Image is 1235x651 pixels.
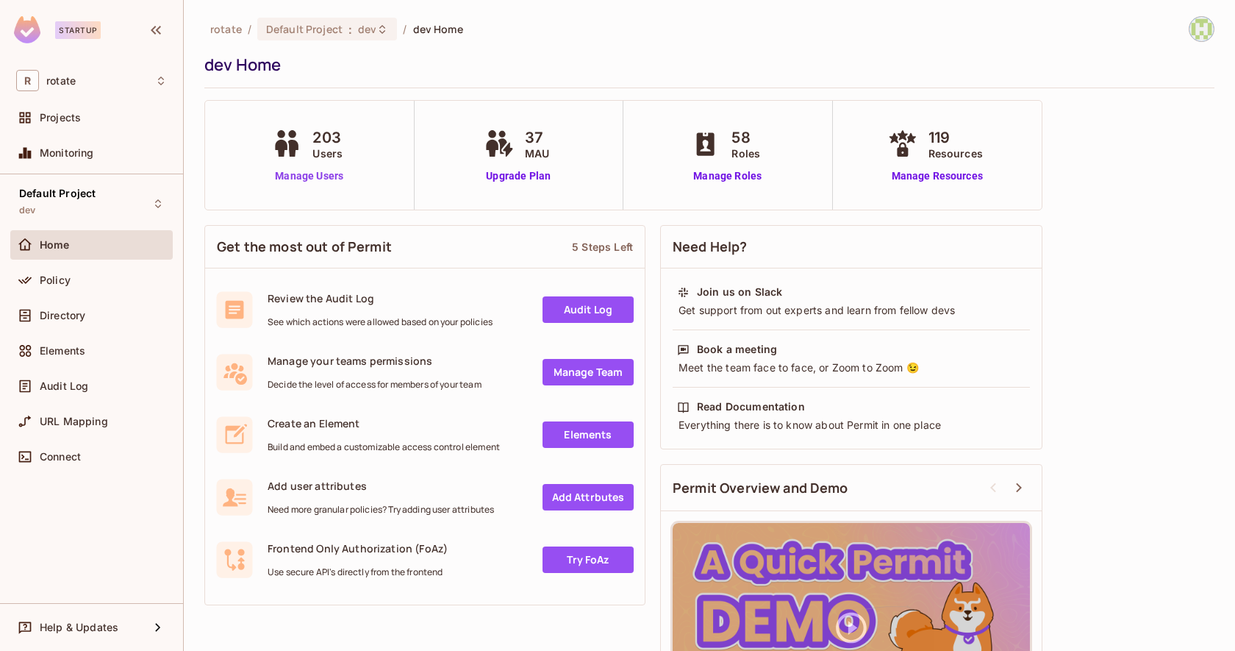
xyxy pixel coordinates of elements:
[204,54,1207,76] div: dev Home
[525,127,549,149] span: 37
[268,168,350,184] a: Manage Users
[687,168,767,184] a: Manage Roles
[697,285,782,299] div: Join us on Slack
[673,238,748,256] span: Need Help?
[543,547,634,573] a: Try FoAz
[268,479,494,493] span: Add user attributes
[481,168,556,184] a: Upgrade Plan
[268,541,448,555] span: Frontend Only Authorization (FoAz)
[217,238,392,256] span: Get the most out of Permit
[40,310,85,321] span: Directory
[677,418,1025,433] div: Everything there is to know about Permit in one place
[677,360,1025,375] div: Meet the team face to face, or Zoom to Zoom 😉
[40,147,94,159] span: Monitoring
[525,146,549,161] span: MAU
[884,168,990,184] a: Manage Resources
[14,16,40,43] img: SReyMgAAAABJRU5ErkJggg==
[928,146,983,161] span: Resources
[55,21,101,39] div: Startup
[40,112,81,124] span: Projects
[268,379,482,391] span: Decide the level of access for members of your team
[40,451,81,463] span: Connect
[543,359,634,385] a: Manage Team
[312,127,343,149] span: 203
[358,22,376,36] span: dev
[268,441,500,453] span: Build and embed a customizable access control element
[677,303,1025,318] div: Get support from out experts and learn from fellow devs
[543,296,634,323] a: Audit Log
[40,416,108,427] span: URL Mapping
[268,354,482,368] span: Manage your teams permissions
[268,316,493,328] span: See which actions were allowed based on your policies
[1189,17,1214,41] img: fatin@letsrotate.com
[19,204,35,216] span: dev
[697,399,805,414] div: Read Documentation
[413,22,463,36] span: dev Home
[40,622,118,633] span: Help & Updates
[248,22,251,36] li: /
[572,240,633,254] div: 5 Steps Left
[19,188,96,199] span: Default Project
[210,22,242,36] span: the active workspace
[697,342,777,357] div: Book a meeting
[40,239,70,251] span: Home
[731,127,760,149] span: 58
[268,291,493,305] span: Review the Audit Log
[348,24,353,35] span: :
[928,127,983,149] span: 119
[268,566,448,578] span: Use secure API's directly from the frontend
[268,504,494,516] span: Need more granular policies? Try adding user attributes
[403,22,407,36] li: /
[543,484,634,511] a: Add Attrbutes
[40,380,88,392] span: Audit Log
[40,345,85,357] span: Elements
[312,146,343,161] span: Users
[46,75,76,87] span: Workspace: rotate
[40,274,71,286] span: Policy
[543,421,634,448] a: Elements
[266,22,343,36] span: Default Project
[673,479,848,497] span: Permit Overview and Demo
[731,146,760,161] span: Roles
[16,70,39,91] span: R
[268,416,500,430] span: Create an Element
